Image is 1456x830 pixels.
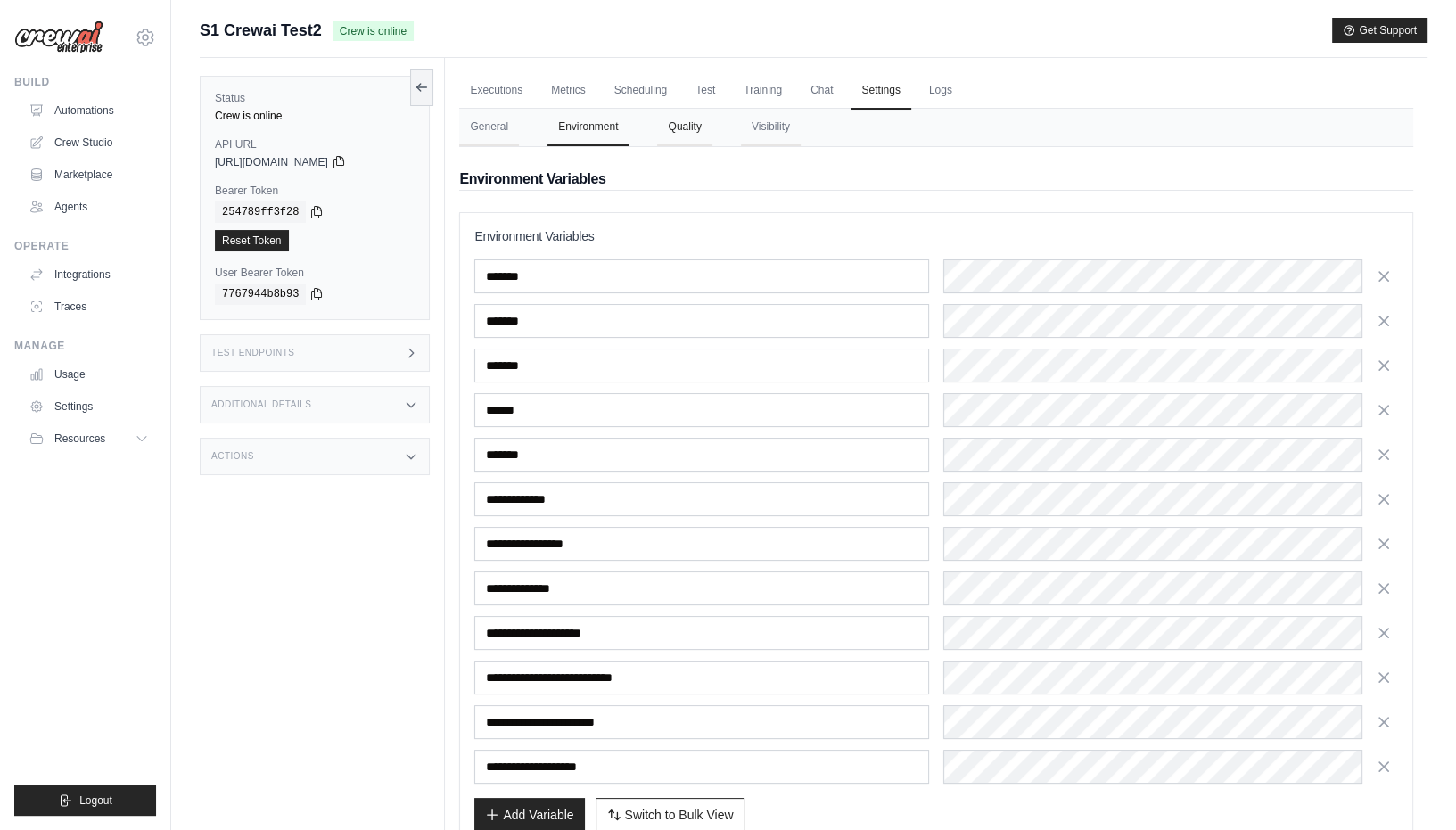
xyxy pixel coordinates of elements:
div: Crew is online [215,109,415,123]
div: Build [14,75,156,89]
button: Visibility [741,109,801,146]
span: Crew is online [333,21,414,41]
a: Metrics [540,72,596,110]
div: 채팅 위젯 [1367,744,1456,830]
a: Settings [851,72,910,110]
h3: Environment Variables [474,227,1398,245]
label: Bearer Token [215,184,415,198]
a: Marketplace [21,160,156,189]
iframe: Chat Widget [1367,744,1456,830]
label: Status [215,91,415,105]
button: Get Support [1332,18,1427,43]
h2: Environment Variables [459,168,1413,190]
span: Resources [54,431,105,446]
a: Integrations [21,260,156,289]
a: Crew Studio [21,128,156,157]
code: 7767944b8b93 [215,284,306,305]
h3: Actions [211,451,254,462]
a: Agents [21,193,156,221]
a: Automations [21,96,156,125]
div: Manage [14,339,156,353]
button: Environment [547,109,629,146]
label: API URL [215,137,415,152]
a: Scheduling [604,72,678,110]
button: Resources [21,424,156,453]
button: Quality [657,109,712,146]
span: Logout [79,793,112,808]
img: Logo [14,21,103,54]
a: Training [733,72,793,110]
nav: Tabs [459,109,1413,146]
a: Reset Token [215,230,289,251]
code: 254789ff3f28 [215,201,306,223]
h3: Additional Details [211,399,311,410]
div: Operate [14,239,156,253]
a: Usage [21,360,156,389]
span: Switch to Bulk View [625,806,734,824]
span: [URL][DOMAIN_NAME] [215,155,328,169]
h3: Test Endpoints [211,348,295,358]
span: S1 Crewai Test2 [200,18,322,43]
label: User Bearer Token [215,266,415,280]
a: Logs [918,72,963,110]
a: Test [685,72,726,110]
a: Settings [21,392,156,421]
button: Logout [14,785,156,816]
a: Traces [21,292,156,321]
a: Chat [800,72,843,110]
button: General [459,109,519,146]
a: Executions [459,72,533,110]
